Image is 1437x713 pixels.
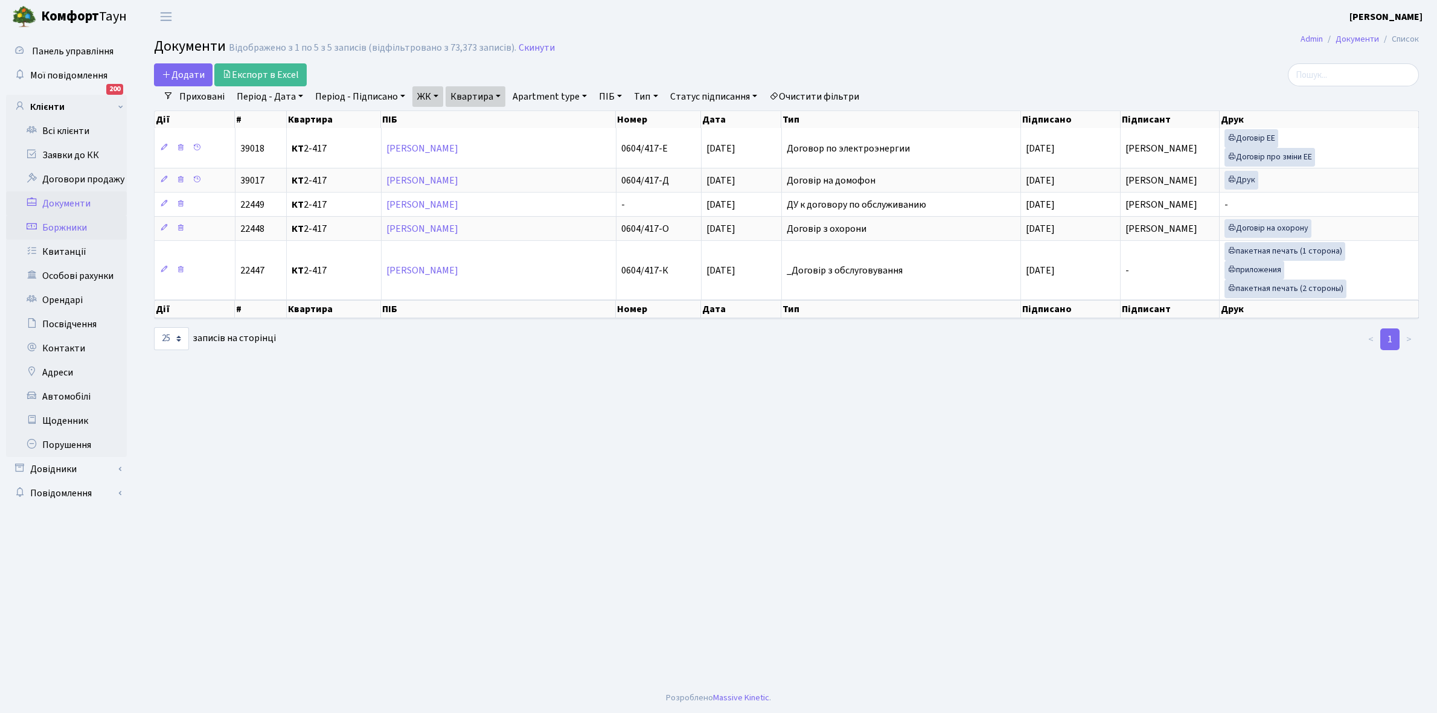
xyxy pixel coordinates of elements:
[6,457,127,481] a: Довідники
[154,327,276,350] label: записів на сторінці
[6,360,127,385] a: Адреси
[1288,63,1419,86] input: Пошук...
[764,86,864,107] a: Очистити фільтри
[310,86,410,107] a: Період - Підписано
[240,174,264,187] span: 39017
[629,86,662,107] a: Тип
[32,45,114,58] span: Панель управління
[292,266,376,275] span: 2-417
[1224,198,1228,211] span: -
[381,111,616,128] th: ПІБ
[41,7,99,26] b: Комфорт
[292,176,376,185] span: 2-417
[6,409,127,433] a: Щоденник
[174,86,229,107] a: Приховані
[6,336,127,360] a: Контакти
[287,300,381,318] th: Квартира
[1301,33,1323,45] a: Admin
[232,86,308,107] a: Період - Дата
[616,300,701,318] th: Номер
[1224,242,1345,261] a: пакетная печать (1 сторона)
[151,7,181,27] button: Переключити навігацію
[292,222,304,235] b: КТ
[154,63,213,86] a: Додати
[1026,142,1055,155] span: [DATE]
[621,222,669,235] span: 0604/417-О
[621,174,669,187] span: 0604/417-Д
[214,63,307,86] a: Експорт в Excel
[1224,219,1311,238] a: Договір на охорону
[154,327,189,350] select: записів на сторінці
[292,264,304,277] b: КТ
[706,264,735,277] span: [DATE]
[287,111,381,128] th: Квартира
[12,5,36,29] img: logo.png
[155,300,235,318] th: Дії
[1125,142,1197,155] span: [PERSON_NAME]
[1224,129,1278,148] a: Договір ЕЕ
[6,191,127,216] a: Документи
[240,222,264,235] span: 22448
[6,288,127,312] a: Орендарі
[6,481,127,505] a: Повідомлення
[1379,33,1419,46] li: Список
[787,224,1016,234] span: Договір з охорони
[1121,300,1220,318] th: Підписант
[240,264,264,277] span: 22447
[6,39,127,63] a: Панель управління
[787,144,1016,153] span: Договор по электроэнергии
[706,142,735,155] span: [DATE]
[381,300,616,318] th: ПІБ
[1125,222,1197,235] span: [PERSON_NAME]
[292,200,376,209] span: 2-417
[6,143,127,167] a: Заявки до КК
[6,240,127,264] a: Квитанції
[519,42,555,54] a: Скинути
[106,84,123,95] div: 200
[229,42,516,54] div: Відображено з 1 по 5 з 5 записів (відфільтровано з 73,373 записів).
[6,95,127,119] a: Клієнти
[240,198,264,211] span: 22449
[1224,280,1346,298] a: пакетная печать (2 стороны)
[781,111,1020,128] th: Тип
[386,142,458,155] a: [PERSON_NAME]
[292,198,304,211] b: КТ
[508,86,592,107] a: Apartment type
[1125,264,1129,277] span: -
[781,300,1020,318] th: Тип
[412,86,443,107] a: ЖК
[706,174,735,187] span: [DATE]
[6,119,127,143] a: Всі клієнти
[6,167,127,191] a: Договори продажу
[701,111,781,128] th: Дата
[666,691,771,705] div: Розроблено .
[1021,300,1121,318] th: Підписано
[706,198,735,211] span: [DATE]
[1021,111,1121,128] th: Підписано
[1220,300,1419,318] th: Друк
[30,69,107,82] span: Мої повідомлення
[1026,174,1055,187] span: [DATE]
[1220,111,1419,128] th: Друк
[6,264,127,288] a: Особові рахунки
[6,312,127,336] a: Посвідчення
[6,433,127,457] a: Порушення
[6,385,127,409] a: Автомобілі
[240,142,264,155] span: 39018
[41,7,127,27] span: Таун
[6,216,127,240] a: Боржники
[594,86,627,107] a: ПІБ
[1026,264,1055,277] span: [DATE]
[292,174,304,187] b: КТ
[787,266,1016,275] span: _Договір з обслуговування
[386,222,458,235] a: [PERSON_NAME]
[1121,111,1220,128] th: Підписант
[1349,10,1423,24] a: [PERSON_NAME]
[1125,174,1197,187] span: [PERSON_NAME]
[1380,328,1400,350] a: 1
[1026,198,1055,211] span: [DATE]
[1125,198,1197,211] span: [PERSON_NAME]
[386,174,458,187] a: [PERSON_NAME]
[155,111,235,128] th: Дії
